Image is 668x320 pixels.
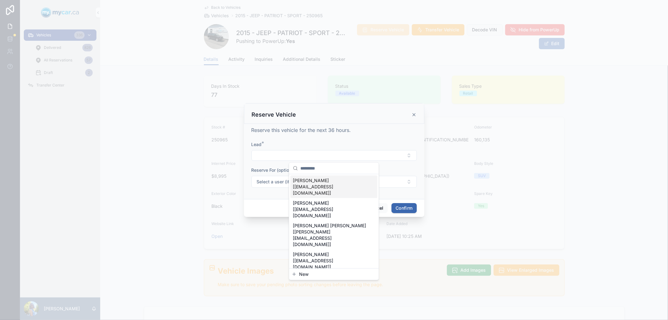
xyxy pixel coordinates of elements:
button: Confirm [391,203,417,213]
button: Select Button [251,176,417,188]
span: Reserve For (optional) [251,167,297,173]
button: New [292,271,376,277]
div: Suggestions [289,174,379,268]
span: [PERSON_NAME] [PERSON_NAME] [[PERSON_NAME][EMAIL_ADDRESS][DOMAIN_NAME]] [293,223,367,248]
span: Select a user (if you are reserving for someone else) [257,179,366,185]
button: Select Button [251,150,417,161]
span: [PERSON_NAME] [[EMAIL_ADDRESS][DOMAIN_NAME]] [293,200,367,219]
span: New [299,271,308,277]
span: Reserve this vehicle for the next 36 hours. [251,127,351,133]
span: Lead [251,142,262,147]
span: [PERSON_NAME] [[EMAIL_ADDRESS][DOMAIN_NAME]] [293,177,367,196]
span: [PERSON_NAME] [[EMAIL_ADDRESS][DOMAIN_NAME]] [293,251,367,270]
h3: Reserve Vehicle [252,111,296,118]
